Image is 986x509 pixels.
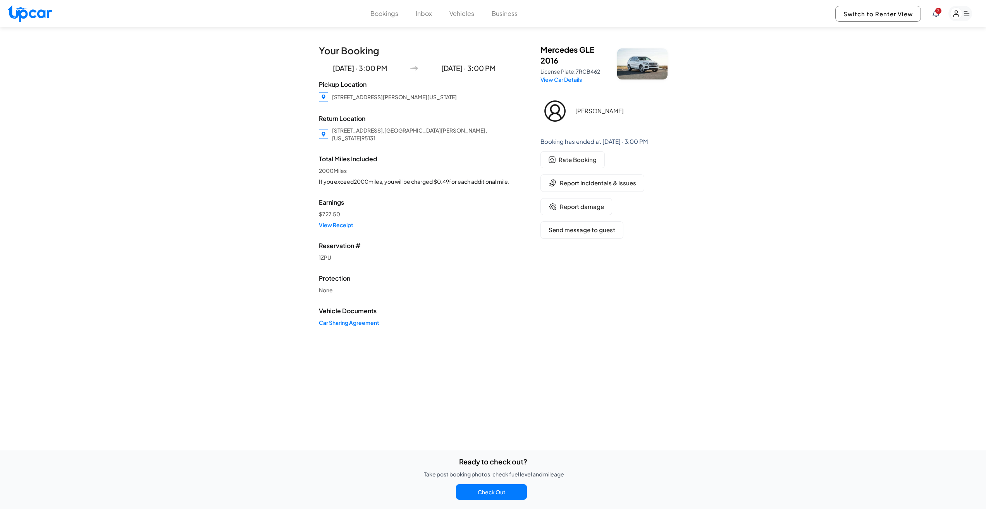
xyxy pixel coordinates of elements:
h6: Booking has ended at [DATE] · 3:00 PM [540,138,668,145]
span: Total Miles Included [319,154,509,164]
button: Send message to guest [540,221,623,239]
button: Vehicles [449,9,474,18]
p: Ready to check out? [459,456,527,467]
img: Melinda Nevarez Profile [540,97,570,126]
p: [DATE] · 3:00 PM [427,63,509,74]
div: [STREET_ADDRESS], [GEOGRAPHIC_DATA][PERSON_NAME] , [US_STATE] 95131 [332,126,509,142]
div: 1ZPU [319,254,509,261]
span: Rate Booking [559,155,597,164]
button: Inbox [416,9,432,18]
img: Mercedes GLE 2016 [617,48,667,79]
button: Switch to Renter View [835,6,921,22]
span: You have new notifications [935,8,941,14]
button: Business [492,9,518,18]
span: Report damage [560,202,604,211]
span: Vehicle Documents [319,306,509,316]
span: Return Location [319,114,509,123]
button: ratingReport damage [540,198,612,216]
p: [DATE] · 3:00 PM [319,63,401,74]
img: Location Icon [319,92,328,102]
img: Arrow Icon [410,64,418,72]
img: Upcar Logo [8,5,52,22]
h3: Mercedes GLE 2016 [540,44,608,66]
button: Check Out [456,484,527,500]
img: Location Icon [319,129,328,139]
span: Reservation # [319,241,509,250]
a: View Receipt [319,221,509,229]
p: License Plate: [540,67,608,75]
span: Report Incidentals & Issues [560,179,636,188]
img: rate booking [549,156,556,163]
span: Protection [319,274,509,283]
span: 2000 Miles [319,167,509,174]
button: charge for incidentalsReport Incidentals & Issues [540,174,644,192]
h1: Your Booking [319,44,509,57]
span: 7RCB462 [576,68,600,75]
p: Take post booking photos, check fuel level and mileage [424,470,564,478]
h3: [PERSON_NAME] [575,107,664,114]
a: Car Sharing Agreement [319,319,509,326]
img: rating [549,203,557,211]
img: charge for incidentals [549,179,557,187]
button: Bookings [370,9,398,18]
div: [STREET_ADDRESS][PERSON_NAME][US_STATE] [332,93,457,101]
div: If you exceed 2000 miles, you will be charged $ 0.49 for each additional mile. [319,178,509,185]
a: View Car Details [540,76,582,83]
span: Earnings [319,198,509,207]
div: $ 727.50 [319,210,509,218]
button: rate bookingRate Booking [540,151,605,169]
a: None [319,286,509,294]
span: Pickup Location [319,80,509,89]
